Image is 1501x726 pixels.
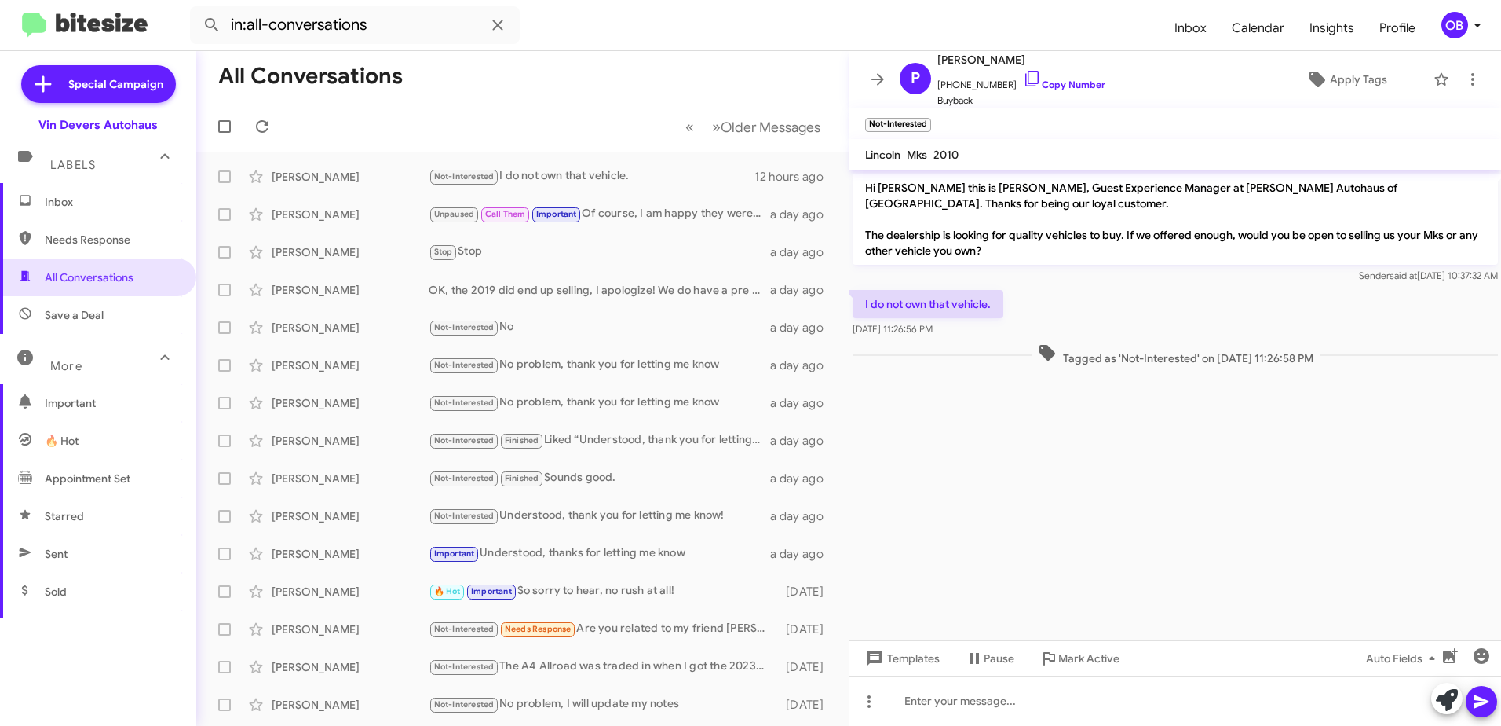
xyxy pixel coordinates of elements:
[45,232,178,247] span: Needs Response
[779,659,836,675] div: [DATE]
[937,69,1105,93] span: [PHONE_NUMBER]
[1219,5,1297,51] a: Calendar
[1330,65,1387,93] span: Apply Tags
[1027,644,1132,673] button: Mark Active
[45,546,68,562] span: Sent
[536,209,577,219] span: Important
[45,471,130,486] span: Appointment Set
[862,644,940,673] span: Templates
[272,395,429,411] div: [PERSON_NAME]
[434,586,461,596] span: 🔥 Hot
[429,507,770,525] div: Understood, thank you for letting me know!
[429,431,770,449] div: Liked “Understood, thank you for letting me know!”
[38,117,158,133] div: Vin Devers Autohaus
[853,323,933,335] span: [DATE] 11:26:56 PM
[1428,12,1484,38] button: OB
[45,269,133,285] span: All Conversations
[50,359,82,373] span: More
[911,66,920,91] span: P
[770,433,836,449] div: a day ago
[434,247,453,257] span: Stop
[45,584,67,599] span: Sold
[429,620,779,638] div: Are you related to my friend [PERSON_NAME]?
[1367,5,1428,51] span: Profile
[429,695,779,713] div: No problem, I will update my notes
[434,435,495,445] span: Not-Interested
[272,320,429,335] div: [PERSON_NAME]
[21,65,176,103] a: Special Campaign
[429,469,770,487] div: Sounds good.
[853,174,1498,265] p: Hi [PERSON_NAME] this is [PERSON_NAME], Guest Experience Manager at [PERSON_NAME] Autohaus of [GE...
[272,244,429,260] div: [PERSON_NAME]
[703,111,830,143] button: Next
[721,119,820,136] span: Older Messages
[1266,65,1426,93] button: Apply Tags
[1058,644,1119,673] span: Mark Active
[1359,269,1498,281] span: Sender [DATE] 10:37:32 AM
[770,244,836,260] div: a day ago
[770,320,836,335] div: a day ago
[434,473,495,483] span: Not-Interested
[770,546,836,562] div: a day ago
[45,508,84,524] span: Starred
[429,394,770,412] div: No problem, thank you for letting me know
[45,307,104,323] span: Save a Deal
[849,644,952,673] button: Templates
[770,282,836,298] div: a day ago
[984,644,1014,673] span: Pause
[779,621,836,637] div: [DATE]
[1353,644,1454,673] button: Auto Fields
[865,148,900,162] span: Lincoln
[272,546,429,562] div: [PERSON_NAME]
[429,243,770,261] div: Stop
[937,50,1105,69] span: [PERSON_NAME]
[1032,343,1320,366] span: Tagged as 'Not-Interested' on [DATE] 11:26:58 PM
[272,508,429,524] div: [PERSON_NAME]
[272,169,429,185] div: [PERSON_NAME]
[68,76,163,92] span: Special Campaign
[272,357,429,373] div: [PERSON_NAME]
[429,356,770,374] div: No problem, thank you for letting me know
[272,433,429,449] div: [PERSON_NAME]
[933,148,959,162] span: 2010
[429,318,770,336] div: No
[865,118,931,132] small: Not-Interested
[434,511,495,521] span: Not-Interested
[853,290,1003,318] p: I do not own that vehicle.
[434,699,495,709] span: Not-Interested
[1162,5,1219,51] a: Inbox
[505,473,539,483] span: Finished
[429,167,754,185] div: I do not own that vehicle.
[429,658,779,676] div: The A4 Allroad was traded in when I got the 2023Q7 in [DATE]. Keeping remaining cars for now.
[505,624,572,634] span: Needs Response
[434,548,475,559] span: Important
[429,282,770,298] div: OK, the 2019 did end up selling, I apologize! We do have a pre owned 2024 if you'd be interested?...
[434,360,495,370] span: Not-Interested
[1390,269,1417,281] span: said at
[429,544,770,563] div: Understood, thanks for letting me know
[434,171,495,181] span: Not-Interested
[676,111,703,143] button: Previous
[1366,644,1441,673] span: Auto Fields
[685,117,694,137] span: «
[485,209,526,219] span: Call Them
[770,357,836,373] div: a day ago
[272,697,429,713] div: [PERSON_NAME]
[434,662,495,672] span: Not-Interested
[907,148,927,162] span: Mks
[770,508,836,524] div: a day ago
[190,6,520,44] input: Search
[272,471,429,486] div: [PERSON_NAME]
[952,644,1027,673] button: Pause
[770,471,836,486] div: a day ago
[50,158,96,172] span: Labels
[1023,79,1105,90] a: Copy Number
[45,194,178,210] span: Inbox
[272,621,429,637] div: [PERSON_NAME]
[712,117,721,137] span: »
[937,93,1105,108] span: Buyback
[272,207,429,222] div: [PERSON_NAME]
[45,433,79,449] span: 🔥 Hot
[779,584,836,599] div: [DATE]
